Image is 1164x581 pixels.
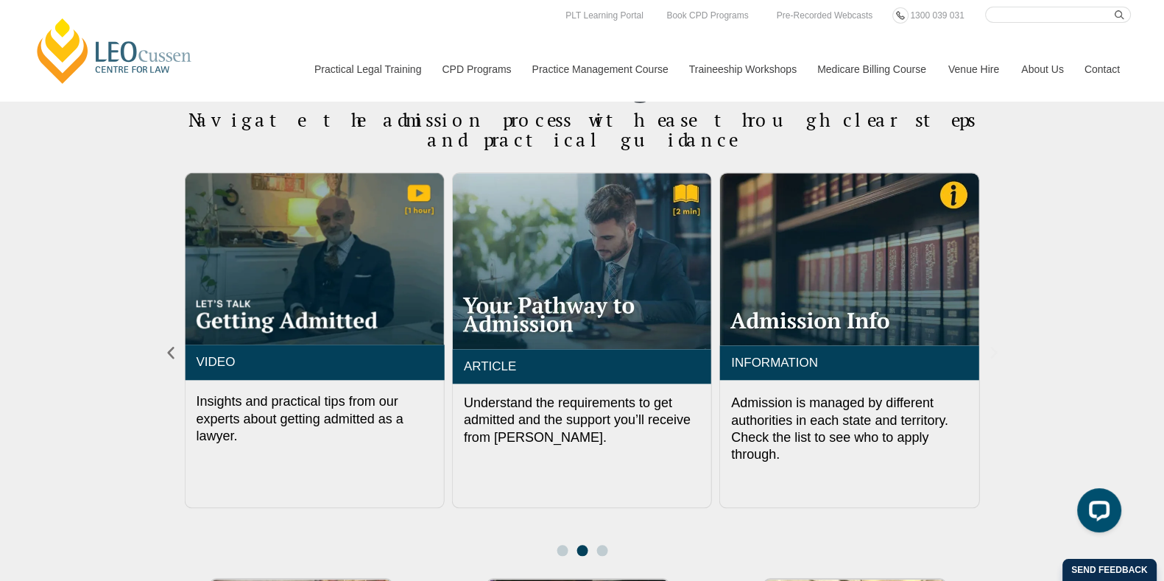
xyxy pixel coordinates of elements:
[184,172,444,508] div: 2 / 3
[562,7,647,24] a: PLT Learning Portal
[1065,482,1127,544] iframe: LiveChat chat widget
[452,172,712,508] div: 3 / 3
[731,395,948,462] span: Admission is managed by different authorities in each state and territory. Check the list to see ...
[33,16,196,85] a: [PERSON_NAME] Centre for Law
[431,38,521,101] a: CPD Programs
[937,38,1010,101] a: Venue Hire
[196,394,403,443] span: Insights and practical tips from our experts about getting admitted as a lawyer.
[906,7,967,24] a: 1300 039 031
[806,38,937,101] a: Medicare Billing Course
[521,38,678,101] a: Practice Management Course
[663,7,752,24] a: Book CPD Programs
[719,172,979,508] div: 1 / 3
[557,545,568,556] span: Go to slide 1
[986,345,1002,361] div: Next slide
[910,10,964,21] span: 1300 039 031
[464,359,517,373] a: ARTICLE
[196,355,235,369] a: VIDEO
[1010,38,1073,101] a: About Us
[163,345,179,361] div: Previous slide
[303,38,431,101] a: Practical Legal Training
[773,7,877,24] a: Pre-Recorded Webcasts
[678,38,806,101] a: Traineeship Workshops
[1073,38,1131,101] a: Contact
[188,108,976,152] span: Navigate the admission process with ease through clear steps and practical guidance
[731,356,818,370] a: INFORMATION
[576,545,588,556] span: Go to slide 2
[185,172,980,556] div: Carousel
[596,545,607,556] span: Go to slide 3
[464,395,691,445] span: Understand the requirements to get admitted and the support you’ll receive from [PERSON_NAME].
